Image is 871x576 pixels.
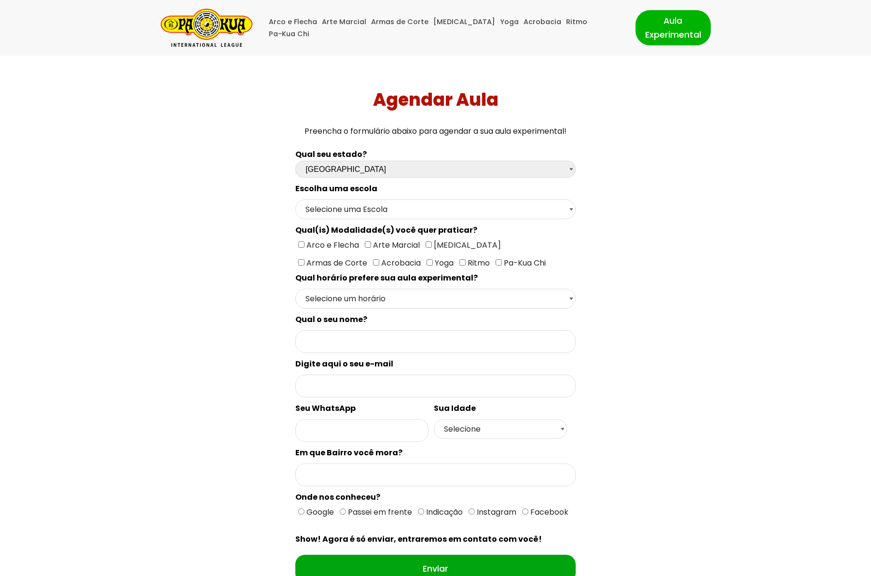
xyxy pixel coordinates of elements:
spam: Em que Bairro você mora? [295,447,402,458]
span: Google [304,506,334,518]
span: Ritmo [466,257,490,268]
spam: Qual(is) Modalidade(s) você quer praticar? [295,225,477,236]
a: Arco e Flecha [269,16,317,28]
span: Yoga [433,257,454,268]
spam: Onde nos conheceu? [295,492,380,503]
span: [MEDICAL_DATA] [432,239,501,251]
span: Arte Marcial [371,239,420,251]
a: Arte Marcial [322,16,366,28]
a: Ritmo [566,16,587,28]
input: Yoga [427,259,433,266]
a: Yoga [500,16,519,28]
input: Indicação [418,508,424,515]
p: Preencha o formulário abaixo para agendar a sua aula experimental! [4,125,868,138]
h1: Agendar Aula [4,89,868,110]
spam: Sua Idade [434,403,476,414]
div: Menu primário [267,16,621,40]
spam: Seu WhatsApp [295,403,356,414]
input: Pa-Kua Chi [496,259,502,266]
input: Facebook [522,508,528,515]
spam: Digite aqui o seu e-mail [295,358,393,369]
input: Arco e Flecha [298,241,304,248]
a: Pa-Kua Brasil Uma Escola de conhecimentos orientais para toda a família. Foco, habilidade concent... [161,9,252,47]
a: Armas de Corte [371,16,429,28]
span: Facebook [528,506,568,518]
input: Arte Marcial [365,241,371,248]
b: Qual seu estado? [295,149,367,160]
spam: Qual o seu nome? [295,314,367,325]
spam: Show! Agora é só enviar, entraremos em contato com você! [295,534,542,545]
span: Acrobacia [379,257,421,268]
a: Acrobacia [524,16,561,28]
spam: Escolha uma escola [295,183,377,194]
span: Indicação [424,506,463,518]
span: Arco e Flecha [304,239,359,251]
input: Instagram [469,508,475,515]
span: Armas de Corte [304,257,367,268]
span: Pa-Kua Chi [502,257,546,268]
span: Instagram [475,506,516,518]
spam: Qual horário prefere sua aula experimental? [295,272,478,283]
input: Ritmo [459,259,466,266]
a: [MEDICAL_DATA] [433,16,495,28]
a: Aula Experimental [636,10,711,45]
input: [MEDICAL_DATA] [426,241,432,248]
input: Acrobacia [373,259,379,266]
input: Passei em frente [340,508,346,515]
a: Pa-Kua Chi [269,28,309,40]
input: Google [298,508,304,515]
input: Armas de Corte [298,259,304,266]
span: Passei em frente [346,506,412,518]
